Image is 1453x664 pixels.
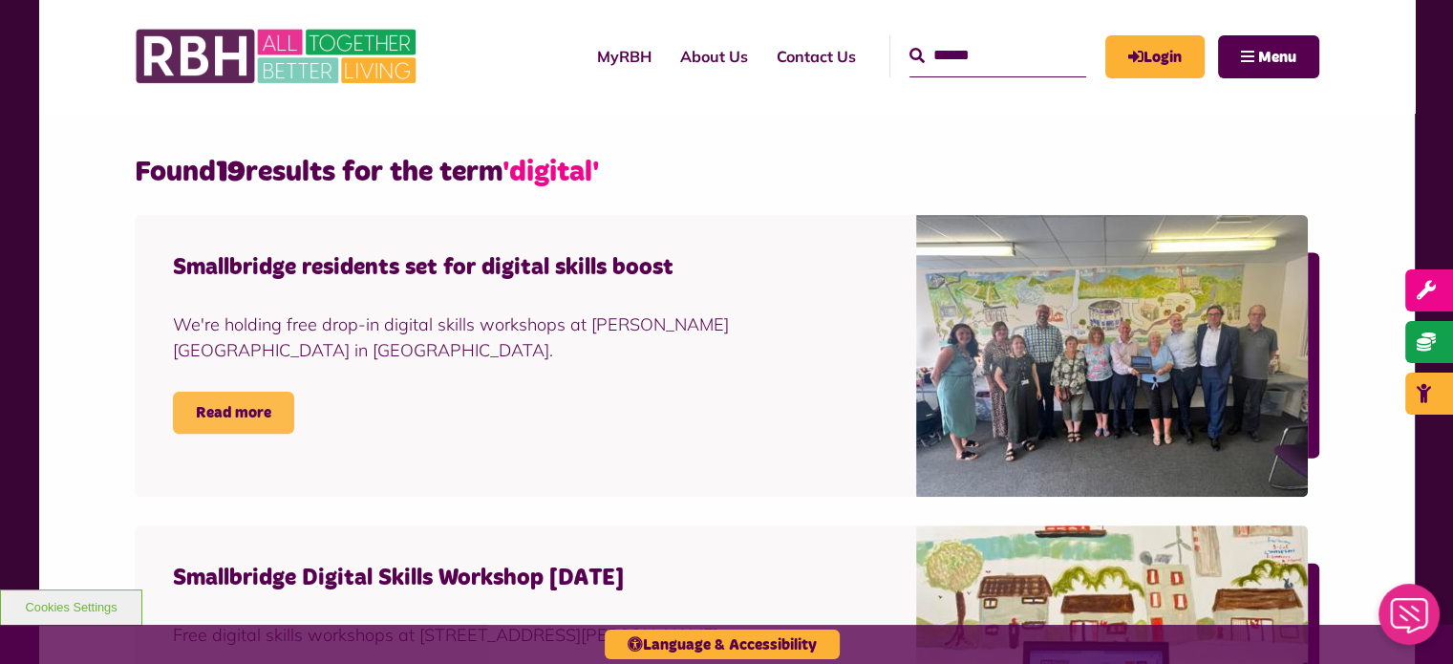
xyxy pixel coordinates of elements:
a: About Us [666,31,762,82]
div: We're holding free drop-in digital skills workshops at [PERSON_NAME][GEOGRAPHIC_DATA] in [GEOGRAP... [173,311,763,363]
h2: Found results for the term [135,154,1319,191]
input: Search [909,35,1086,76]
span: 'digital' [502,158,599,186]
div: Free digital skills workshops at [STREET_ADDRESS][PERSON_NAME] [173,622,763,648]
a: MyRBH [583,31,666,82]
h4: Smallbridge Digital Skills Workshop [DATE] [173,564,763,593]
strong: 19 [216,158,246,186]
button: Language & Accessibility [605,630,840,659]
img: Group photograph of the free connectivity launch at Stevenson Square, Smallbridge [916,215,1308,497]
a: MyRBH [1105,35,1205,78]
a: Read more Smallbridge residents set for digital skills boost [173,392,294,434]
img: RBH [135,19,421,94]
a: Contact Us [762,31,870,82]
span: Menu [1258,50,1296,65]
iframe: Netcall Web Assistant for live chat [1367,578,1453,664]
h4: Smallbridge residents set for digital skills boost [173,253,763,283]
button: Navigation [1218,35,1319,78]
